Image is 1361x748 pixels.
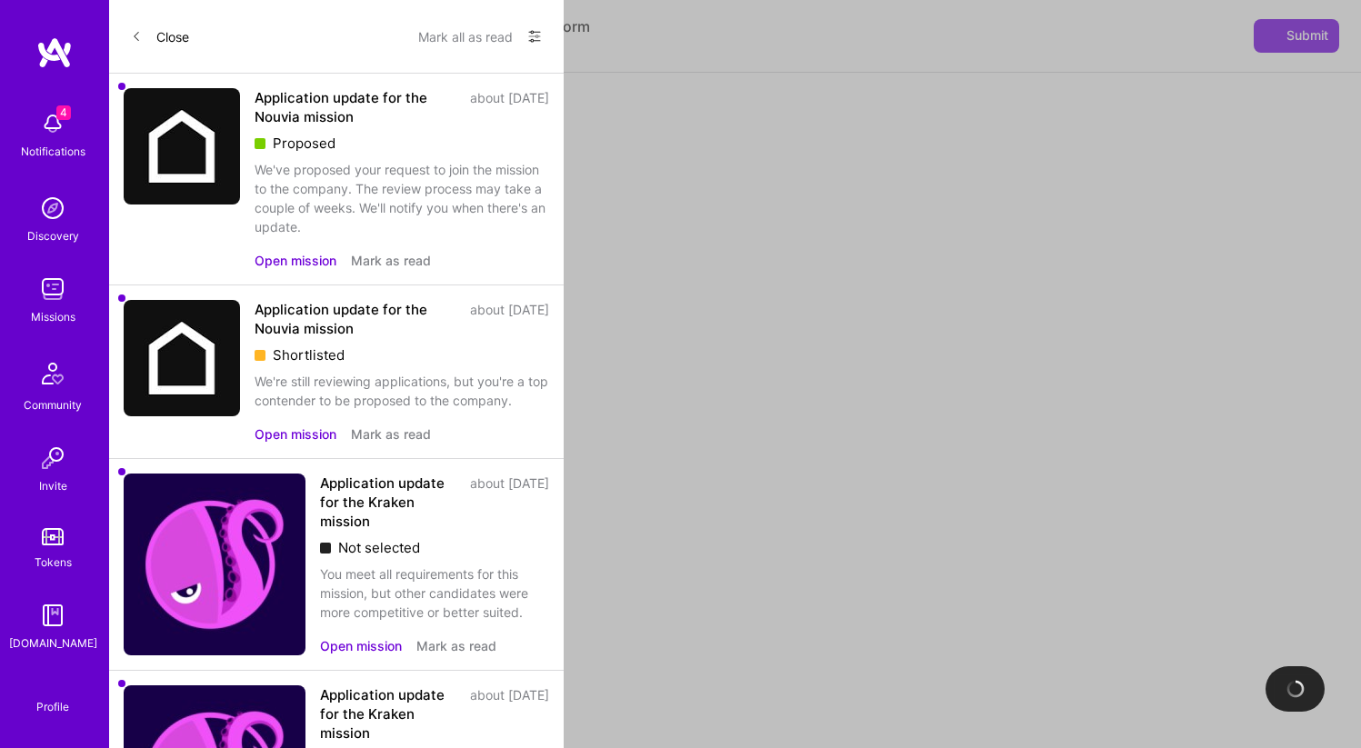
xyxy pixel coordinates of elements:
div: about [DATE] [470,88,549,126]
a: Profile [30,678,75,714]
div: We're still reviewing applications, but you're a top contender to be proposed to the company. [255,372,549,410]
div: Missions [31,307,75,326]
div: Application update for the Kraken mission [320,474,459,531]
button: Mark as read [416,636,496,655]
img: logo [36,36,73,69]
button: Close [131,22,189,51]
div: [DOMAIN_NAME] [9,633,97,653]
img: Community [31,352,75,395]
span: 4 [56,105,71,120]
button: Open mission [255,424,336,444]
img: tokens [42,528,64,545]
button: Mark as read [351,251,431,270]
img: Company Logo [124,300,240,416]
img: Invite [35,440,71,476]
div: about [DATE] [470,300,549,338]
div: Community [24,395,82,414]
div: Application update for the Nouvia mission [255,300,459,338]
div: Discovery [27,226,79,245]
img: bell [35,105,71,142]
div: Tokens [35,553,72,572]
img: Company Logo [124,88,240,204]
img: discovery [35,190,71,226]
div: Invite [39,476,67,495]
img: loading [1283,676,1308,702]
div: Application update for the Kraken mission [320,685,459,743]
div: about [DATE] [470,685,549,743]
div: You meet all requirements for this mission, but other candidates were more competitive or better ... [320,564,549,622]
div: Shortlisted [255,345,549,364]
button: Open mission [255,251,336,270]
button: Open mission [320,636,402,655]
div: Proposed [255,134,549,153]
button: Mark as read [351,424,431,444]
div: We've proposed your request to join the mission to the company. The review process may take a cou... [255,160,549,236]
div: Profile [36,697,69,714]
button: Mark all as read [418,22,513,51]
div: Notifications [21,142,85,161]
img: teamwork [35,271,71,307]
img: Company Logo [124,474,305,655]
div: Not selected [320,538,549,557]
div: Application update for the Nouvia mission [255,88,459,126]
img: guide book [35,597,71,633]
div: about [DATE] [470,474,549,531]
